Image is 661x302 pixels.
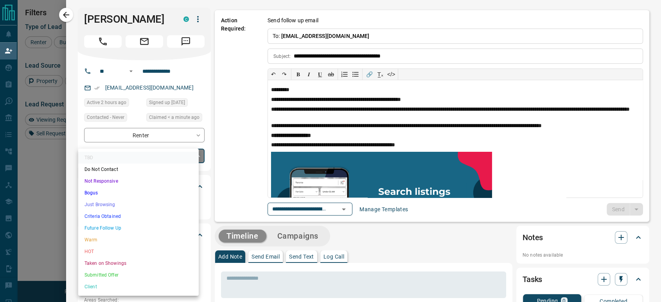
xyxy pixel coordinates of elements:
[78,257,199,269] li: Taken on Showings
[78,246,199,257] li: HOT
[78,281,199,293] li: Client
[78,269,199,281] li: Submitted Offer
[78,187,199,199] li: Bogus
[78,222,199,234] li: Future Follow Up
[78,210,199,222] li: Criteria Obtained
[78,199,199,210] li: Just Browsing
[78,234,199,246] li: Warm
[78,164,199,175] li: Do Not Contact
[78,175,199,187] li: Not Responsive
